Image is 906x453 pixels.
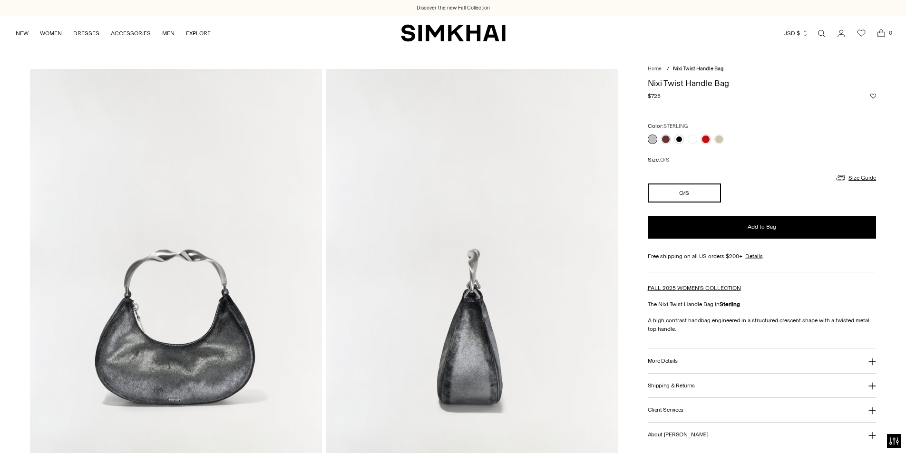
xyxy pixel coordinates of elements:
[648,79,877,87] h1: Nixi Twist Handle Bag
[812,24,831,43] a: Open search modal
[417,4,490,12] a: Discover the new Fall Collection
[648,122,688,131] label: Color:
[783,23,809,44] button: USD $
[748,223,776,231] span: Add to Bag
[648,432,709,438] h3: About [PERSON_NAME]
[648,92,661,100] span: $725
[720,301,740,308] strong: Sterling
[870,93,876,99] button: Add to Wishlist
[660,157,669,163] span: O/S
[673,66,723,72] span: Nixi Twist Handle Bag
[667,65,669,73] div: /
[832,24,851,43] a: Go to the account page
[162,23,175,44] a: MEN
[663,123,688,129] span: STERLING
[16,23,29,44] a: NEW
[648,374,877,398] button: Shipping & Returns
[401,24,506,42] a: SIMKHAI
[648,66,662,72] a: Home
[648,398,877,422] button: Client Services
[648,252,877,260] div: Free shipping on all US orders $200+
[835,172,876,183] a: Size Guide
[648,423,877,447] button: About [PERSON_NAME]
[111,23,151,44] a: ACCESSORIES
[648,155,669,164] label: Size:
[648,407,684,413] h3: Client Services
[648,383,695,389] h3: Shipping & Returns
[648,183,721,202] button: O/S
[8,417,96,445] iframe: Sign Up via Text for Offers
[648,358,678,364] h3: More Details
[886,29,895,37] span: 0
[648,349,877,373] button: More Details
[73,23,99,44] a: DRESSES
[648,216,877,239] button: Add to Bag
[648,316,877,333] p: A high contrast handbag engineered in a structured crescent shape with a twisted metal top handle.
[186,23,211,44] a: EXPLORE
[648,65,877,73] nav: breadcrumbs
[872,24,891,43] a: Open cart modal
[648,300,877,308] p: The Nixi Twist Handle Bag in
[40,23,62,44] a: WOMEN
[745,252,763,260] a: Details
[852,24,871,43] a: Wishlist
[648,285,741,291] a: FALL 2025 WOMEN'S COLLECTION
